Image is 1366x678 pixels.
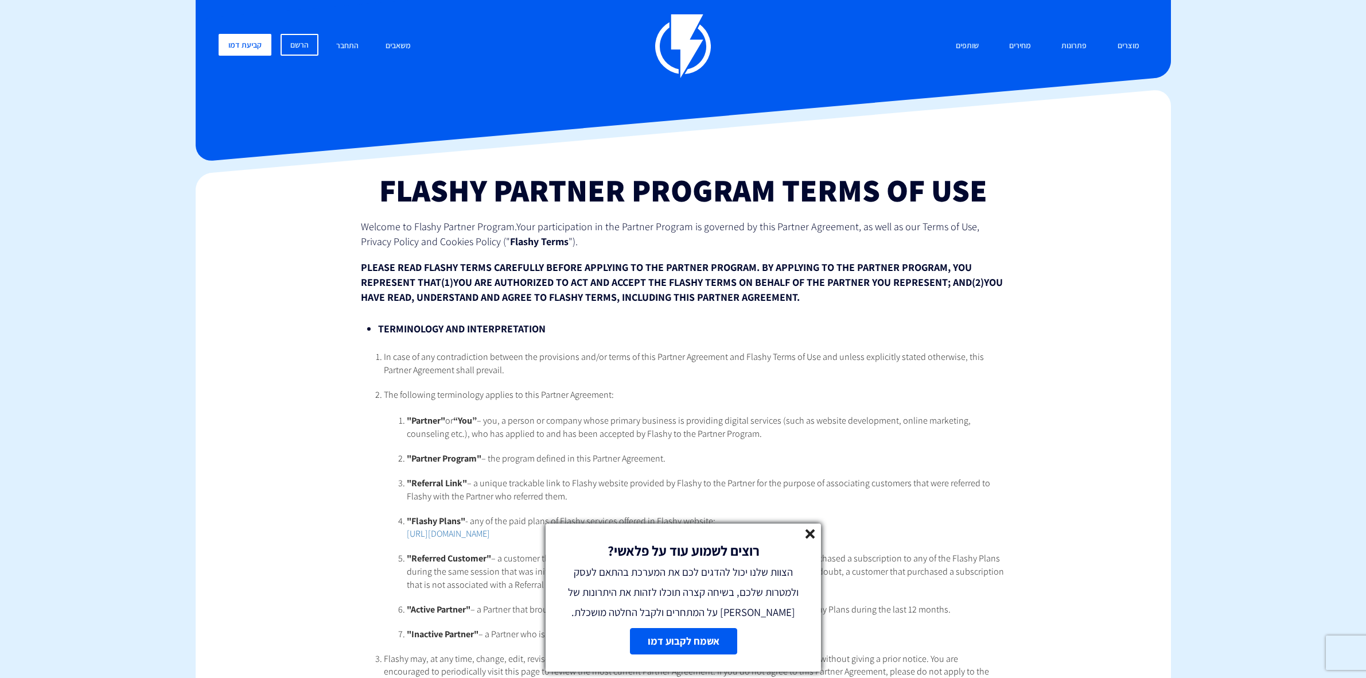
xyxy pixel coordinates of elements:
[407,414,971,440] span: or – you, a person or company whose primary business is providing digital services (such as websi...
[281,34,318,56] a: הרשם
[407,515,715,527] span: - any of the paid plans of Flashy services offered in Flashy website:
[361,276,1003,304] span: YOU HAVE READ, UNDERSTAND AND AGREE TO FLASHY TERMS, INCLUDING THIS PARTNER AGREEMENT.
[407,452,666,464] span: – the program defined in this Partner Agreement.
[407,452,481,464] b: "Partner Program"
[947,34,987,59] a: שותפים
[407,628,478,640] b: "Inactive Partner"
[361,261,972,289] span: PLEASE READ FLASHY TERMS CAREFULLY BEFORE APPLYING TO THE PARTNER PROGRAM. BY APPLYING TO THE PAR...
[972,276,984,289] span: (2)
[441,276,453,289] span: (1)
[407,515,465,527] b: "Flashy Plans"
[407,552,491,564] b: "Referred Customer"
[407,603,470,615] b: "Active Partner"
[510,235,569,248] b: Flashy Terms
[361,220,516,233] span: Welcome to Flashy Partner Program.
[219,34,271,56] a: קביעת דמו
[1053,34,1095,59] a: פתרונות
[384,351,984,376] span: In case of any contradiction between the provisions and/or terms of this Partner Agreement and Fl...
[407,628,626,640] span: – a Partner who is not an Active Partner.
[407,477,990,502] span: – a unique trackable link to Flashy website provided by Flashy to the Partner for the purpose of ...
[407,552,1004,591] span: – a customer that was referred by the Partner to Flashy through a Referral Link, and purchased a ...
[407,528,490,540] a: [URL][DOMAIN_NAME]
[407,603,951,615] span: – a Partner that brought in a Referred Customer who purchased a subscription to any of Flashy Pla...
[407,477,467,489] b: "Referral Link"
[407,414,445,427] b: "Partner"
[378,322,546,335] strong: TERMINOLOGY AND INTERPRETATION
[361,219,1005,249] p: Your participation in the Partner Program is governed by this Partner Agreement, as well as our T...
[328,34,367,59] a: התחבר
[1109,34,1148,59] a: מוצרים
[384,389,614,401] span: The following terminology applies to this Partner Agreement:
[1001,34,1040,59] a: מחירים
[377,34,419,59] a: משאבים
[453,414,477,427] b: “You”
[453,276,972,289] span: YOU ARE AUTHORIZED TO ACT AND ACCEPT THE FLASHY TERMS ON BEHALF OF THE PARTNER YOU REPRESENT; AND
[361,173,1005,208] h1: Flashy Partner Program Terms of Use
